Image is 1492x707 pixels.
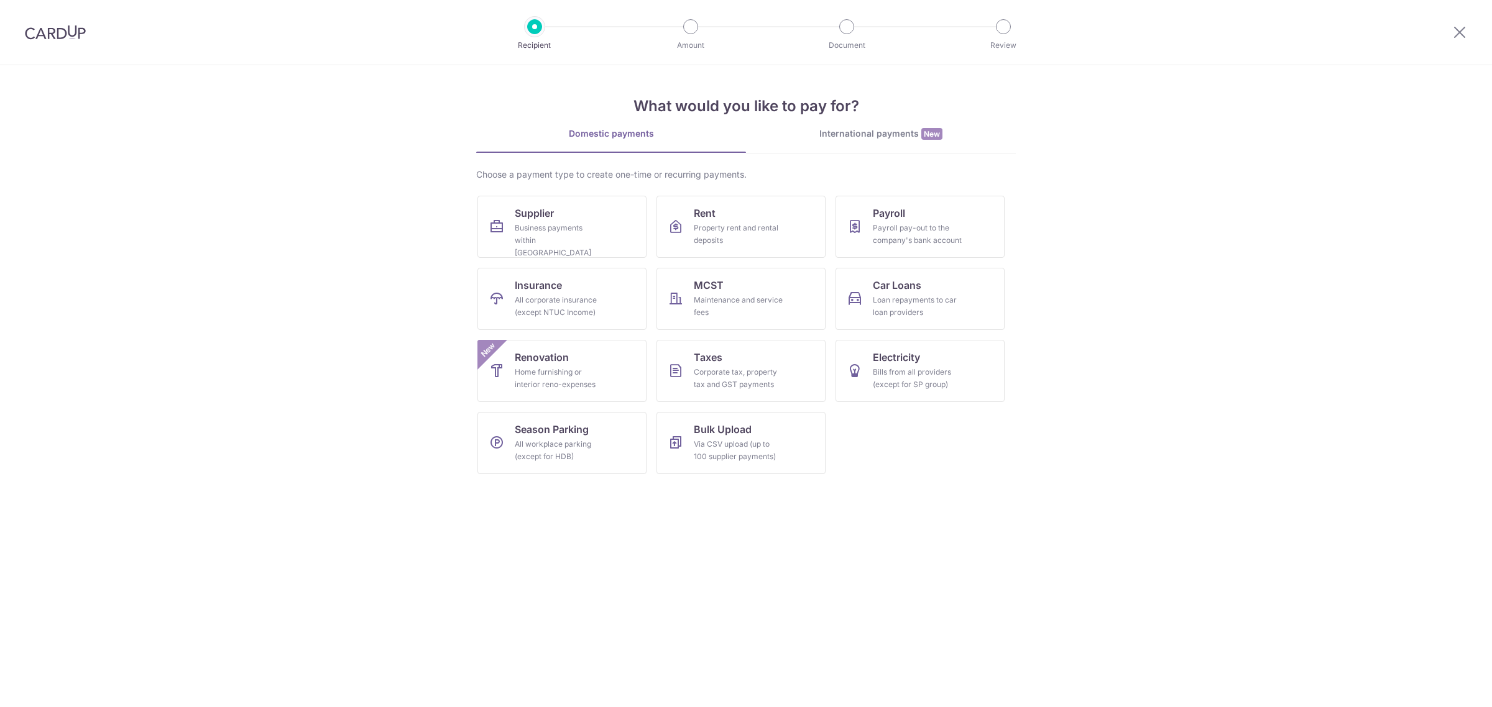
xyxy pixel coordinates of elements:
[873,278,921,293] span: Car Loans
[746,127,1016,140] div: International payments
[836,268,1005,330] a: Car LoansLoan repayments to car loan providers
[921,128,942,140] span: New
[694,350,722,365] span: Taxes
[656,196,826,258] a: RentProperty rent and rental deposits
[515,438,604,463] div: All workplace parking (except for HDB)
[694,222,783,247] div: Property rent and rental deposits
[25,25,86,40] img: CardUp
[801,39,893,52] p: Document
[476,95,1016,117] h4: What would you like to pay for?
[957,39,1049,52] p: Review
[515,350,569,365] span: Renovation
[694,438,783,463] div: Via CSV upload (up to 100 supplier payments)
[477,412,647,474] a: Season ParkingAll workplace parking (except for HDB)
[476,168,1016,181] div: Choose a payment type to create one-time or recurring payments.
[515,278,562,293] span: Insurance
[656,412,826,474] a: Bulk UploadVia CSV upload (up to 100 supplier payments)
[873,350,920,365] span: Electricity
[478,340,499,360] span: New
[656,340,826,402] a: TaxesCorporate tax, property tax and GST payments
[515,294,604,319] div: All corporate insurance (except NTUC Income)
[515,206,554,221] span: Supplier
[694,278,724,293] span: MCST
[476,127,746,140] div: Domestic payments
[836,196,1005,258] a: PayrollPayroll pay-out to the company's bank account
[477,196,647,258] a: SupplierBusiness payments within [GEOGRAPHIC_DATA]
[873,222,962,247] div: Payroll pay-out to the company's bank account
[656,268,826,330] a: MCSTMaintenance and service fees
[489,39,581,52] p: Recipient
[515,222,604,259] div: Business payments within [GEOGRAPHIC_DATA]
[694,422,752,437] span: Bulk Upload
[873,366,962,391] div: Bills from all providers (except for SP group)
[873,294,962,319] div: Loan repayments to car loan providers
[694,366,783,391] div: Corporate tax, property tax and GST payments
[873,206,905,221] span: Payroll
[836,340,1005,402] a: ElectricityBills from all providers (except for SP group)
[477,340,647,402] a: RenovationHome furnishing or interior reno-expensesNew
[515,366,604,391] div: Home furnishing or interior reno-expenses
[694,206,716,221] span: Rent
[645,39,737,52] p: Amount
[694,294,783,319] div: Maintenance and service fees
[477,268,647,330] a: InsuranceAll corporate insurance (except NTUC Income)
[515,422,589,437] span: Season Parking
